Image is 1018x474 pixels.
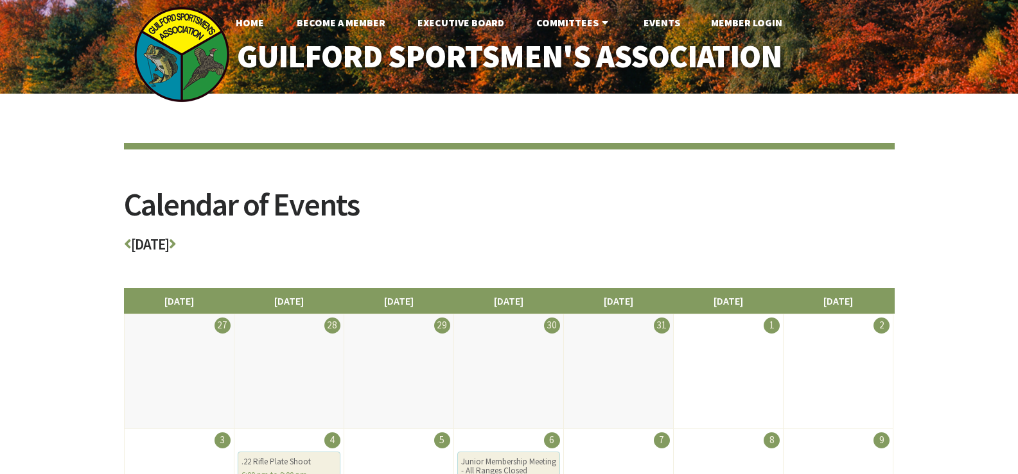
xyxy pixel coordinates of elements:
li: [DATE] [234,288,344,314]
a: Become A Member [286,10,396,35]
div: 3 [215,432,231,448]
div: 4 [324,432,340,448]
li: [DATE] [124,288,234,314]
li: [DATE] [563,288,674,314]
a: Member Login [701,10,793,35]
div: 28 [324,317,340,334]
div: 2 [873,317,890,334]
div: 1 [764,317,780,334]
div: 7 [654,432,670,448]
li: [DATE] [783,288,893,314]
li: [DATE] [673,288,784,314]
div: .22 Rifle Plate Shoot [241,457,337,466]
div: 27 [215,317,231,334]
a: Home [225,10,274,35]
h2: Calendar of Events [124,189,895,237]
img: logo_sm.png [134,6,230,103]
div: 9 [873,432,890,448]
a: Committees [526,10,622,35]
div: 5 [434,432,450,448]
a: Events [633,10,690,35]
a: Guilford Sportsmen's Association [209,30,809,84]
div: 31 [654,317,670,334]
div: 30 [544,317,560,334]
a: Executive Board [407,10,514,35]
li: [DATE] [344,288,454,314]
div: 6 [544,432,560,448]
li: [DATE] [453,288,564,314]
div: 8 [764,432,780,448]
h3: [DATE] [124,237,895,259]
div: 29 [434,317,450,334]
